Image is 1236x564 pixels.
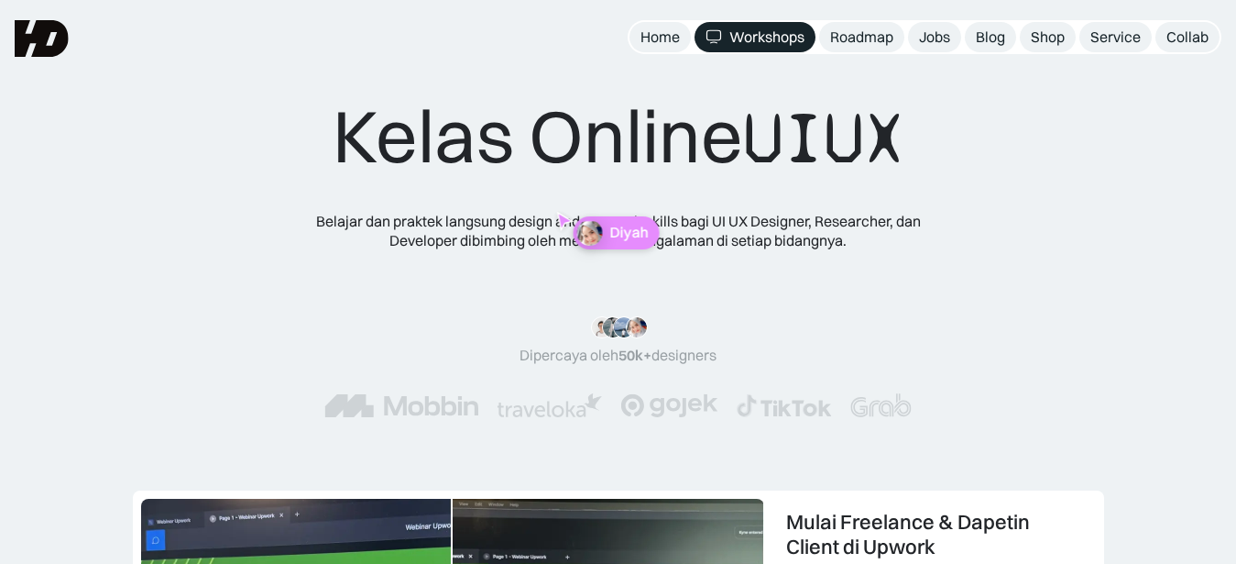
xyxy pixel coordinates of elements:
span: 50k+ [618,346,651,364]
div: Dipercaya oleh designers [520,346,716,365]
div: Collab [1166,28,1209,47]
a: Roadmap [819,22,904,52]
div: Belajar dan praktek langsung design and research skills bagi UI UX Designer, Researcher, dan Deve... [289,212,948,250]
p: Diyah [609,224,648,241]
div: Shop [1031,28,1065,47]
a: Home [629,22,691,52]
a: Blog [965,22,1016,52]
div: Roadmap [830,28,893,47]
a: Jobs [908,22,961,52]
a: Shop [1020,22,1076,52]
span: UIUX [743,94,904,182]
div: Blog [976,28,1005,47]
a: Collab [1155,22,1220,52]
div: Kelas Online [333,92,904,182]
a: Service [1079,22,1152,52]
div: Service [1090,28,1141,47]
a: Workshops [695,22,815,52]
div: Workshops [729,28,804,47]
div: Jobs [919,28,950,47]
div: Home [640,28,680,47]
